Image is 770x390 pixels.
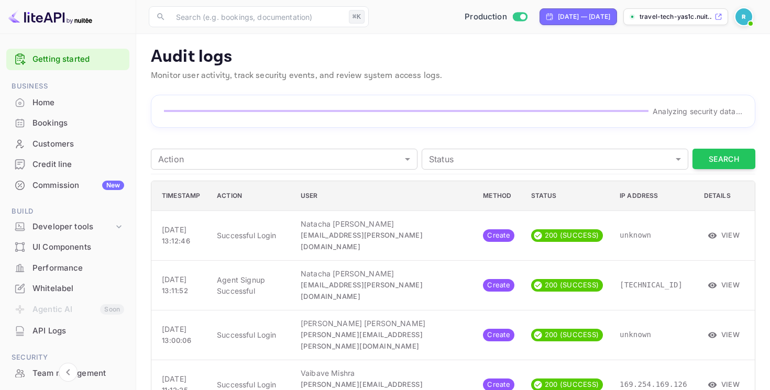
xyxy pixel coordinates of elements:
img: LiteAPI logo [8,8,92,25]
button: Collapse navigation [59,363,78,382]
a: API Logs [6,321,129,340]
div: UI Components [6,237,129,258]
th: Details [696,181,755,211]
div: Home [6,93,129,113]
div: Home [32,97,124,109]
th: Action [208,181,292,211]
span: Create [483,230,514,241]
span: Create [483,280,514,291]
div: Bookings [32,117,124,129]
p: [DATE] [162,224,200,235]
th: Method [475,181,523,211]
p: unknown [620,230,687,241]
p: [DATE] [162,274,200,285]
p: Successful Login [217,230,284,241]
div: Developer tools [6,218,129,236]
p: 169.254.169.126 [620,379,687,390]
span: 200 (SUCCESS) [541,330,603,340]
div: New [102,181,124,190]
span: 200 (SUCCESS) [541,230,603,241]
span: Business [6,81,129,92]
span: [PERSON_NAME][EMAIL_ADDRESS][PERSON_NAME][DOMAIN_NAME] [301,330,423,351]
a: Performance [6,258,129,277]
div: Credit line [6,154,129,175]
div: Whitelabel [6,278,129,299]
th: IP Address [611,181,696,211]
button: Search [692,149,755,169]
p: [PERSON_NAME] [PERSON_NAME] [301,318,466,329]
a: Whitelabel [6,278,129,298]
span: [EMAIL_ADDRESS][PERSON_NAME][DOMAIN_NAME] [301,231,423,251]
span: Build [6,206,129,217]
div: Customers [32,138,124,150]
th: Status [523,181,611,211]
a: Customers [6,134,129,153]
a: Team management [6,363,129,383]
p: Analyzing security data... [653,106,742,117]
div: Credit line [32,159,124,171]
button: View [704,327,744,342]
p: Vaibave Mishra [301,367,466,378]
p: Successful Login [217,379,284,390]
span: 13:00:06 [162,336,191,344]
button: View [704,277,744,293]
a: Credit line [6,154,129,174]
span: Security [6,352,129,363]
div: Performance [32,262,124,274]
div: [DATE] — [DATE] [558,12,610,21]
div: Whitelabel [32,283,124,295]
div: Bookings [6,113,129,133]
p: Natacha [PERSON_NAME] [301,218,466,229]
a: Home [6,93,129,112]
div: API Logs [32,325,124,337]
p: Agent Signup Successful [217,274,284,296]
div: Team management [32,367,124,380]
span: 13:12:46 [162,237,190,245]
button: View [704,227,744,243]
input: Search (e.g. bookings, documentation) [170,6,345,27]
span: 200 (SUCCESS) [541,380,603,390]
p: Monitor user activity, track security events, and review system access logs. [151,70,755,82]
div: Getting started [6,49,129,70]
p: travel-tech-yas1c.nuit... [640,12,712,21]
p: [DATE] [162,324,200,335]
a: Bookings [6,113,129,132]
p: Natacha [PERSON_NAME] [301,268,466,279]
div: CommissionNew [6,175,129,196]
th: User [292,181,475,211]
a: Getting started [32,53,124,65]
span: Create [483,330,514,340]
p: [TECHNICAL_ID] [620,280,687,291]
p: Audit logs [151,47,755,68]
span: [EMAIL_ADDRESS][PERSON_NAME][DOMAIN_NAME] [301,281,423,301]
img: Revolut [735,8,752,25]
span: Create [483,380,514,390]
span: 200 (SUCCESS) [541,280,603,291]
p: [DATE] [162,373,200,384]
div: API Logs [6,321,129,341]
p: unknown [620,329,687,340]
a: CommissionNew [6,175,129,195]
div: Switch to Sandbox mode [460,11,531,23]
p: Successful Login [217,329,284,340]
div: UI Components [32,241,124,253]
div: Developer tools [32,221,114,233]
span: 13:11:52 [162,286,188,295]
div: Performance [6,258,129,278]
th: Timestamp [151,181,208,211]
div: ⌘K [349,10,365,24]
div: Commission [32,180,124,192]
div: Team management [6,363,129,384]
a: UI Components [6,237,129,257]
span: Production [465,11,507,23]
div: Customers [6,134,129,154]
